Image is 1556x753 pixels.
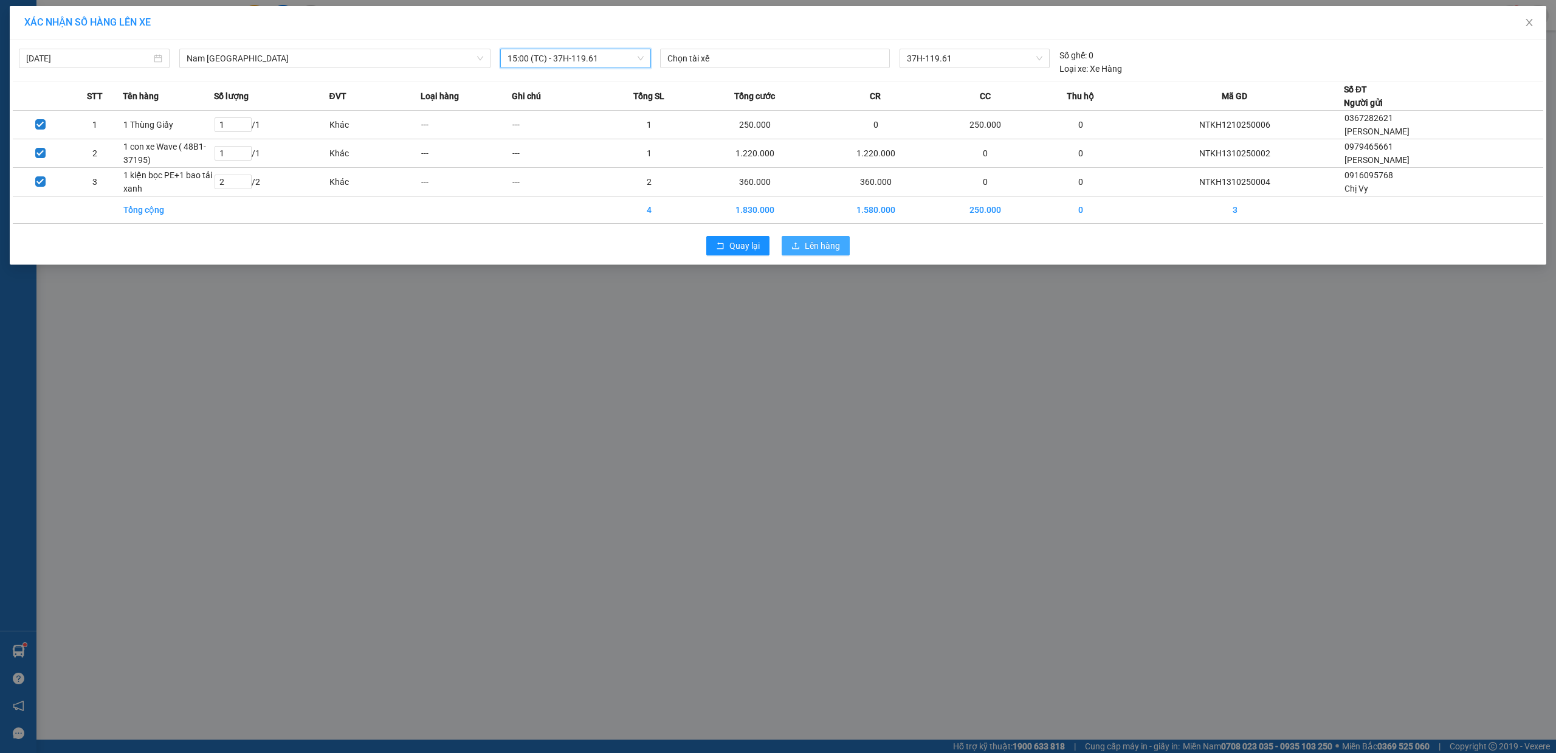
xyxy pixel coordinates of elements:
span: Ngày in phiếu: 23:58 ngày [77,24,245,37]
span: down [477,55,484,62]
strong: CSKH: [33,41,64,52]
td: 1 con xe Wave ( 48B1-37195) [123,139,214,168]
span: close [1524,18,1534,27]
div: Xe Hàng [1059,62,1122,75]
td: 0 [936,168,1034,196]
td: / 1 [214,111,329,139]
span: 0916095768 [1344,170,1393,180]
span: rollback [716,241,725,251]
span: XÁC NHẬN SỐ HÀNG LÊN XE [24,16,151,28]
td: --- [421,139,512,168]
input: 13/10/2025 [26,52,151,65]
span: [PERSON_NAME] [1344,155,1410,165]
span: 15:00 (TC) - 37H-119.61 [508,49,644,68]
button: rollbackQuay lại [706,236,769,255]
td: --- [512,111,603,139]
span: Số lượng [214,89,249,103]
span: 37H-119.61 [907,49,1042,68]
td: 1.220.000 [816,139,937,168]
span: 0367282621 [1344,113,1393,123]
button: Close [1512,6,1546,40]
span: Tên hàng [123,89,159,103]
td: 0 [1035,168,1126,196]
td: 1.830.000 [695,196,816,224]
span: upload [791,241,800,251]
span: Mã đơn: BXPN1210250005 [5,74,187,90]
span: Thu hộ [1067,89,1094,103]
span: CR [870,89,881,103]
td: 250.000 [695,111,816,139]
span: Tổng SL [633,89,664,103]
span: Ghi chú [512,89,541,103]
span: STT [87,89,103,103]
td: 1.580.000 [816,196,937,224]
td: 2 [67,139,122,168]
td: 250.000 [936,196,1034,224]
span: Chị Vy [1344,184,1368,193]
button: uploadLên hàng [782,236,850,255]
span: CC [980,89,991,103]
td: 1 [604,111,695,139]
span: Nam Trung Bắc QL1A [187,49,483,68]
td: 250.000 [936,111,1034,139]
div: 0 [1059,49,1093,62]
td: 2 [604,168,695,196]
td: Khác [329,111,420,139]
td: / 1 [214,139,329,168]
div: Số ĐT Người gửi [1344,83,1383,109]
span: [PHONE_NUMBER] [5,41,92,63]
span: Tổng cước [734,89,775,103]
td: Khác [329,139,420,168]
span: [PERSON_NAME] [1344,127,1410,136]
td: NTKH1310250002 [1126,139,1344,168]
td: 1 [67,111,122,139]
td: 3 [67,168,122,196]
td: 1.220.000 [695,139,816,168]
td: 360.000 [816,168,937,196]
td: 0 [1035,139,1126,168]
span: ĐVT [329,89,346,103]
td: 1 kiện bọc PE+1 bao tải xanh [123,168,214,196]
td: 4 [604,196,695,224]
span: Loại hàng [421,89,459,103]
td: 0 [1035,111,1126,139]
td: 3 [1126,196,1344,224]
td: 0 [1035,196,1126,224]
span: Số ghế: [1059,49,1087,62]
span: 0979465661 [1344,142,1393,151]
td: 0 [816,111,937,139]
td: --- [512,168,603,196]
td: 0 [936,139,1034,168]
strong: PHIẾU DÁN LÊN HÀNG [81,5,241,22]
span: Quay lại [729,239,760,252]
td: Khác [329,168,420,196]
td: --- [421,111,512,139]
td: --- [512,139,603,168]
span: Loại xe: [1059,62,1088,75]
span: Lên hàng [805,239,840,252]
td: 1 Thùng Giấy [123,111,214,139]
td: Tổng cộng [123,196,214,224]
td: / 2 [214,168,329,196]
span: Mã GD [1222,89,1247,103]
td: 1 [604,139,695,168]
td: NTKH1210250006 [1126,111,1344,139]
td: --- [421,168,512,196]
span: CÔNG TY TNHH CHUYỂN PHÁT NHANH BẢO AN [106,41,223,63]
td: NTKH1310250004 [1126,168,1344,196]
td: 360.000 [695,168,816,196]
